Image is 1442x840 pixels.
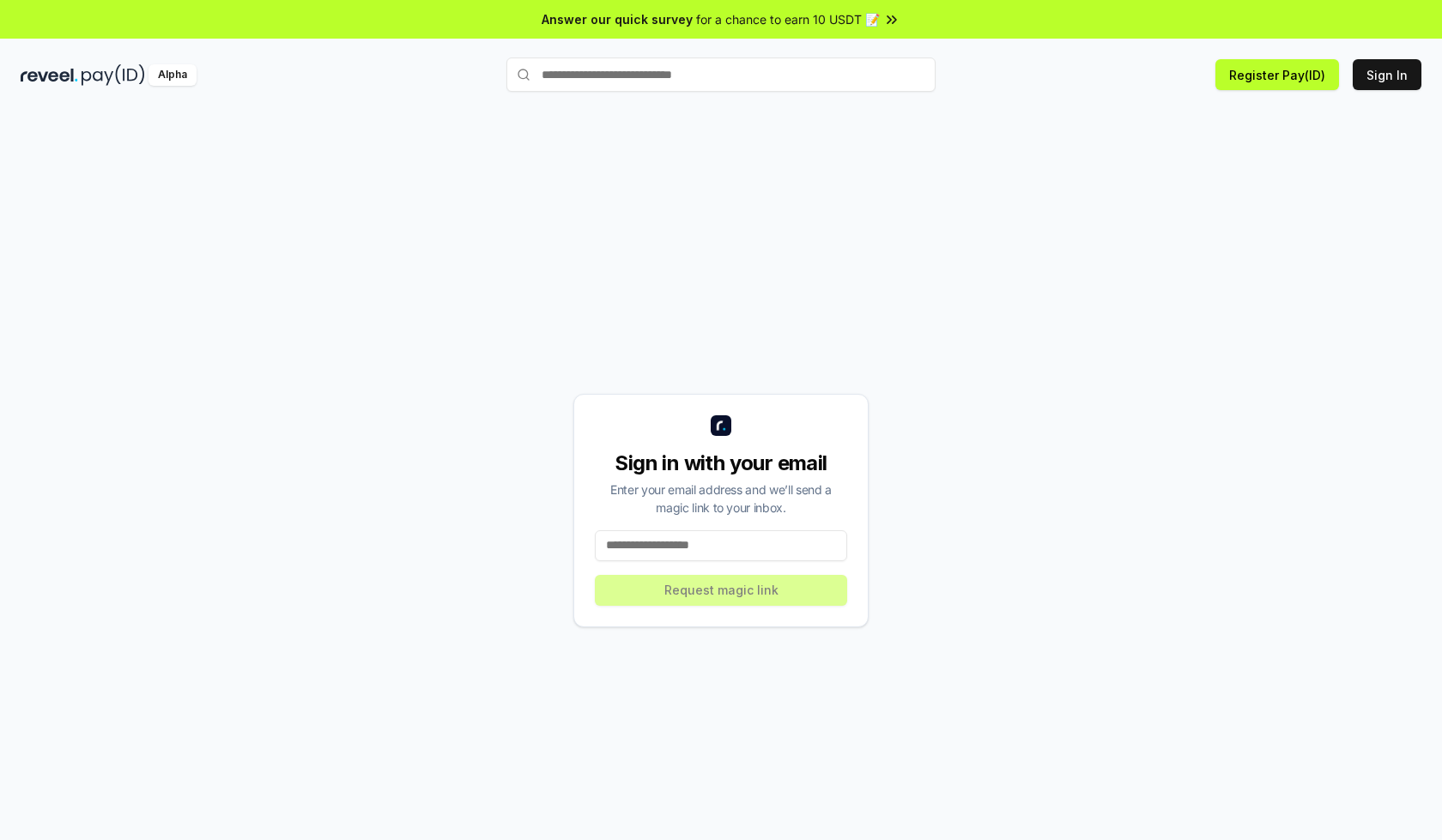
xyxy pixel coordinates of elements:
button: Register Pay(ID) [1215,59,1339,90]
div: Enter your email address and we’ll send a magic link to your inbox. [595,480,847,517]
span: for a chance to earn 10 USDT 📝 [696,10,880,28]
img: pay_id [82,64,145,86]
button: Sign In [1353,59,1421,90]
span: Answer our quick survey [542,10,693,28]
img: logo_small [711,415,731,436]
img: reveel_dark [21,64,78,86]
div: Alpha [148,64,197,86]
div: Sign in with your email [595,450,847,477]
